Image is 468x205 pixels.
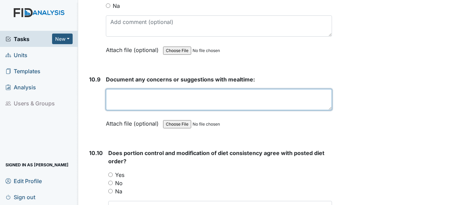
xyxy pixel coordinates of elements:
[106,76,255,83] span: Document any concerns or suggestions with mealtime:
[106,42,161,54] label: Attach file (optional)
[108,150,324,165] span: Does portion control and modification of diet consistency agree with posted diet order?
[108,189,113,193] input: Na
[5,159,69,170] span: Signed in as [PERSON_NAME]
[52,34,73,44] button: New
[108,172,113,177] input: Yes
[5,50,27,60] span: Units
[115,179,123,187] label: No
[5,35,52,43] a: Tasks
[108,181,113,185] input: No
[115,171,124,179] label: Yes
[5,192,35,202] span: Sign out
[89,149,103,157] label: 10.10
[5,66,40,76] span: Templates
[5,82,36,92] span: Analysis
[5,176,42,186] span: Edit Profile
[113,2,120,10] label: Na
[106,3,110,8] input: Na
[115,187,122,195] label: Na
[106,116,161,128] label: Attach file (optional)
[89,75,100,84] label: 10.9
